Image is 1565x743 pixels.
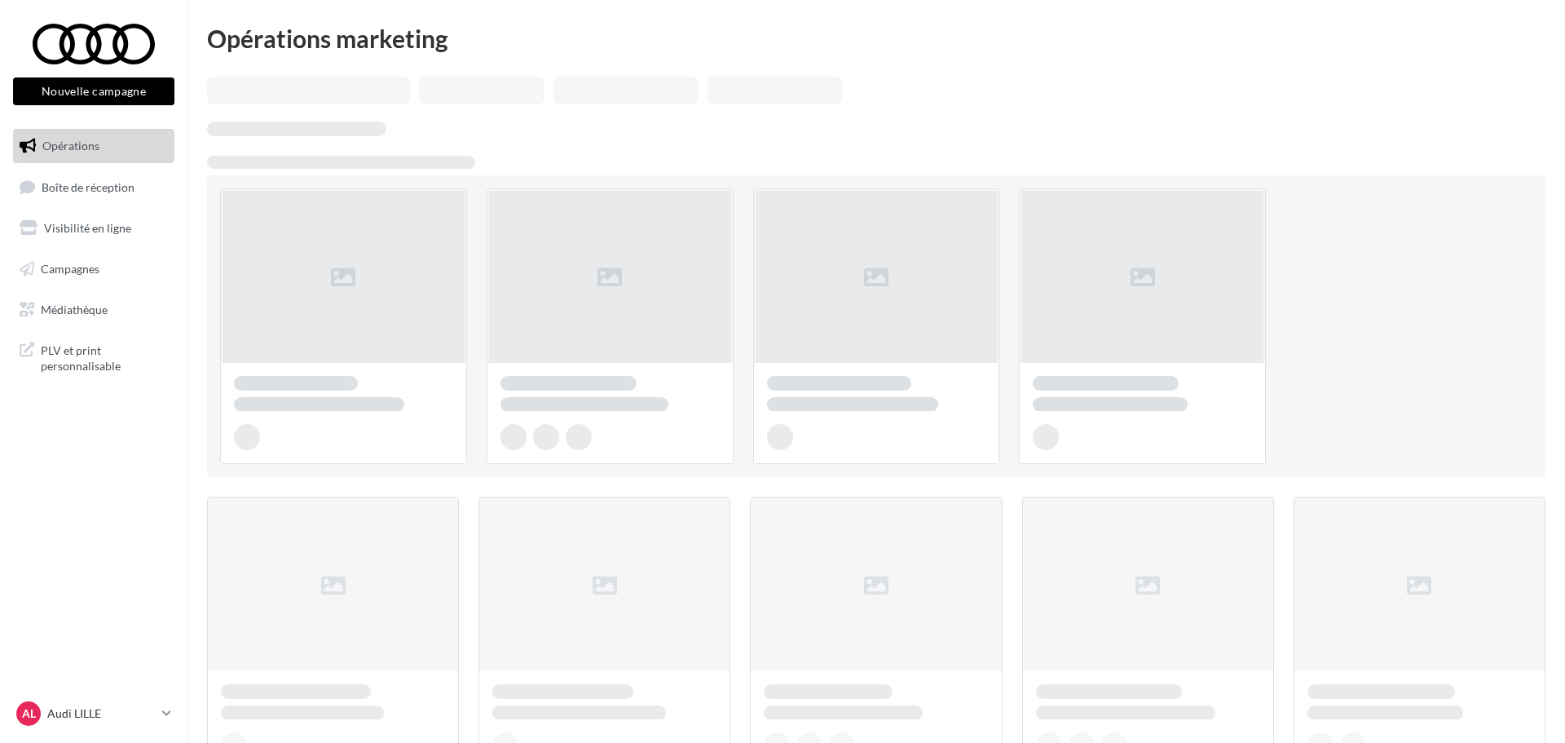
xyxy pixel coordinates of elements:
[41,339,168,374] span: PLV et print personnalisable
[44,221,131,235] span: Visibilité en ligne
[207,26,1545,51] div: Opérations marketing
[47,705,156,722] p: Audi LILLE
[10,252,178,286] a: Campagnes
[10,211,178,245] a: Visibilité en ligne
[42,139,99,153] span: Opérations
[42,179,134,193] span: Boîte de réception
[10,293,178,327] a: Médiathèque
[41,262,99,276] span: Campagnes
[22,705,36,722] span: AL
[13,77,174,105] button: Nouvelle campagne
[41,302,108,316] span: Médiathèque
[10,170,178,205] a: Boîte de réception
[10,333,178,381] a: PLV et print personnalisable
[13,698,174,729] a: AL Audi LILLE
[10,129,178,163] a: Opérations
